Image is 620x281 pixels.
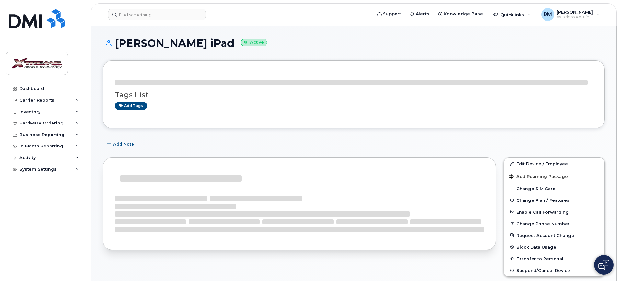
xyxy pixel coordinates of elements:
a: Edit Device / Employee [504,158,604,169]
span: Enable Call Forwarding [516,210,569,214]
button: Enable Call Forwarding [504,206,604,218]
button: Request Account Change [504,230,604,241]
button: Change Phone Number [504,218,604,230]
h1: [PERSON_NAME] iPad [103,38,605,49]
span: Change Plan / Features [516,198,569,203]
button: Change Plan / Features [504,194,604,206]
span: Suspend/Cancel Device [516,268,570,273]
button: Block Data Usage [504,241,604,253]
a: Add tags [115,102,147,110]
button: Transfer to Personal [504,253,604,265]
button: Change SIM Card [504,183,604,194]
small: Active [241,39,267,46]
button: Add Roaming Package [504,169,604,183]
img: Open chat [598,260,609,270]
button: Suspend/Cancel Device [504,265,604,276]
h3: Tags List [115,91,593,99]
button: Add Note [103,138,140,150]
span: Add Note [113,141,134,147]
span: Add Roaming Package [509,174,568,180]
